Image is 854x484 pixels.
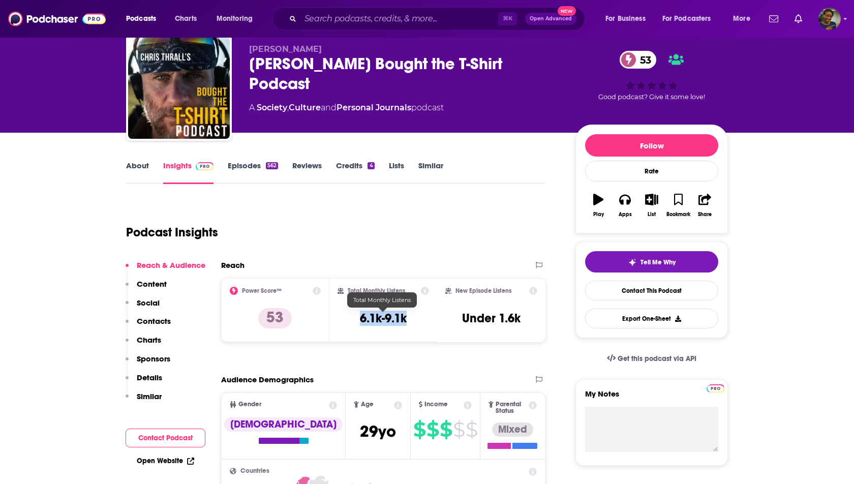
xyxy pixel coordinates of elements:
[137,316,171,326] p: Contacts
[137,260,205,270] p: Reach & Audience
[266,162,278,169] div: 562
[648,211,656,218] div: List
[790,10,806,27] a: Show notifications dropdown
[558,6,576,16] span: New
[418,161,443,184] a: Similar
[282,7,595,31] div: Search podcasts, credits, & more...
[137,298,160,308] p: Social
[126,298,160,317] button: Social
[137,391,162,401] p: Similar
[249,102,444,114] div: A podcast
[462,311,521,326] h3: Under 1.6k
[620,51,656,69] a: 53
[238,401,261,408] span: Gender
[224,417,343,432] div: [DEMOGRAPHIC_DATA]
[605,12,646,26] span: For Business
[656,11,726,27] button: open menu
[137,335,161,345] p: Charts
[126,429,205,447] button: Contact Podcast
[126,225,218,240] h1: Podcast Insights
[337,103,411,112] a: Personal Journals
[242,287,282,294] h2: Power Score™
[168,11,203,27] a: Charts
[440,421,452,438] span: $
[692,187,718,224] button: Share
[585,251,718,273] button: tell me why sparkleTell Me Why
[137,279,167,289] p: Content
[612,187,638,224] button: Apps
[128,37,230,139] a: Chris Thrall's Bought the T-Shirt Podcast
[598,93,705,101] span: Good podcast? Give it some love!
[175,12,197,26] span: Charts
[348,287,405,294] h2: Total Monthly Listens
[8,9,106,28] img: Podchaser - Follow, Share and Rate Podcasts
[228,161,278,184] a: Episodes562
[126,373,162,391] button: Details
[619,211,632,218] div: Apps
[217,12,253,26] span: Monitoring
[257,103,287,112] a: Society
[455,287,511,294] h2: New Episode Listens
[321,103,337,112] span: and
[413,421,425,438] span: $
[126,335,161,354] button: Charts
[289,103,321,112] a: Culture
[353,296,411,304] span: Total Monthly Listens
[389,161,404,184] a: Lists
[126,391,162,410] button: Similar
[240,468,269,474] span: Countries
[630,51,656,69] span: 53
[575,44,728,107] div: 53Good podcast? Give it some love!
[585,161,718,181] div: Rate
[126,354,170,373] button: Sponsors
[707,383,724,392] a: Pro website
[665,187,691,224] button: Bookmark
[638,187,665,224] button: List
[361,401,374,408] span: Age
[530,16,572,21] span: Open Advanced
[292,161,322,184] a: Reviews
[628,258,636,266] img: tell me why sparkle
[818,8,841,30] img: User Profile
[492,422,533,437] div: Mixed
[585,389,718,407] label: My Notes
[707,384,724,392] img: Podchaser Pro
[453,421,465,438] span: $
[818,8,841,30] button: Show profile menu
[424,401,448,408] span: Income
[496,401,527,414] span: Parental Status
[258,308,292,328] p: 53
[618,354,696,363] span: Get this podcast via API
[300,11,498,27] input: Search podcasts, credits, & more...
[360,311,407,326] h3: 6.1k-9.1k
[163,161,213,184] a: InsightsPodchaser Pro
[336,161,374,184] a: Credits4
[126,12,156,26] span: Podcasts
[287,103,289,112] span: ,
[119,11,169,27] button: open menu
[726,11,763,27] button: open menu
[585,309,718,328] button: Export One-Sheet
[137,457,194,465] a: Open Website
[221,260,245,270] h2: Reach
[818,8,841,30] span: Logged in as sabrinajohnson
[666,211,690,218] div: Bookmark
[698,211,712,218] div: Share
[466,421,477,438] span: $
[209,11,266,27] button: open menu
[585,187,612,224] button: Play
[598,11,658,27] button: open menu
[249,44,322,54] span: [PERSON_NAME]
[196,162,213,170] img: Podchaser Pro
[525,13,576,25] button: Open AdvancedNew
[733,12,750,26] span: More
[599,346,705,371] a: Get this podcast via API
[126,316,171,335] button: Contacts
[765,10,782,27] a: Show notifications dropdown
[126,279,167,298] button: Content
[126,260,205,279] button: Reach & Audience
[593,211,604,218] div: Play
[137,373,162,382] p: Details
[137,354,170,364] p: Sponsors
[221,375,314,384] h2: Audience Demographics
